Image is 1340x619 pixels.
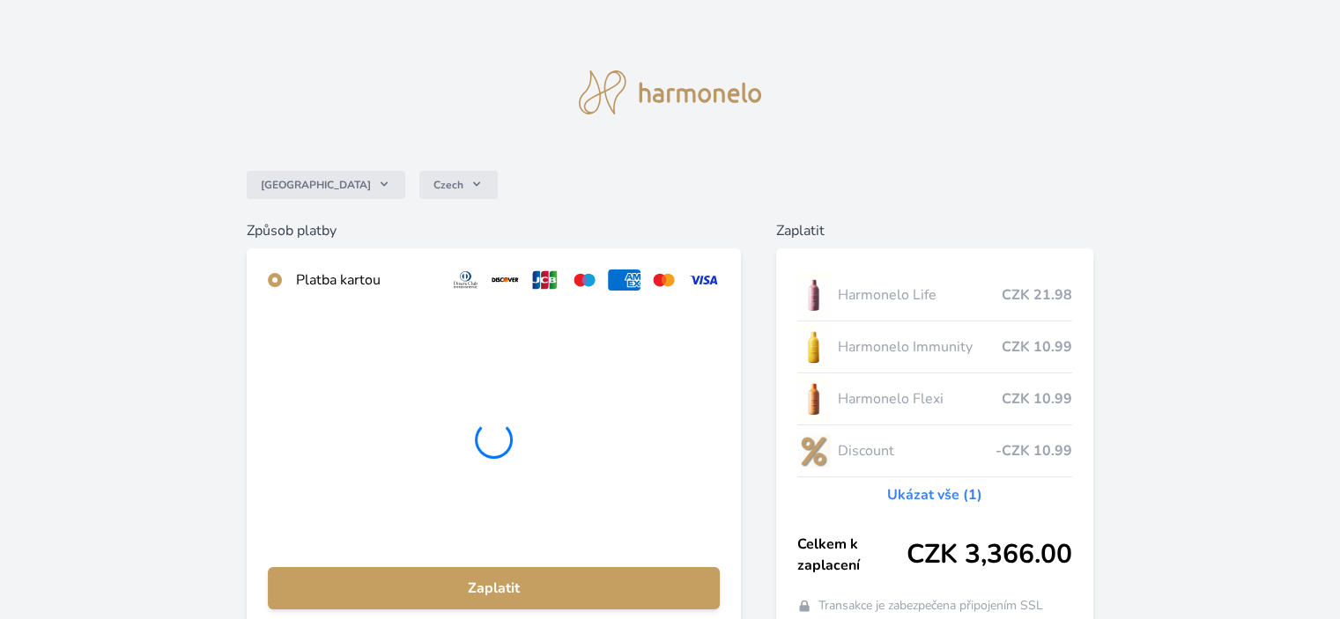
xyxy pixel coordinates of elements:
[797,429,831,473] img: discount-lo.png
[261,178,371,192] span: [GEOGRAPHIC_DATA]
[1002,336,1072,357] span: CZK 10.99
[797,377,831,421] img: CLEAN_FLEXI_se_stinem_x-hi_(1)-lo.jpg
[648,269,680,291] img: mc.svg
[433,178,463,192] span: Czech
[268,567,719,609] button: Zaplatit
[568,269,601,291] img: maestro.svg
[837,336,1001,357] span: Harmonelo Immunity
[1002,388,1072,409] span: CZK 10.99
[608,269,640,291] img: amex.svg
[247,220,740,241] h6: Způsob platby
[837,388,1001,409] span: Harmonelo Flexi
[579,70,762,114] img: logo.svg
[797,534,907,576] span: Celkem k zaplacení
[282,578,705,599] span: Zaplatit
[887,484,982,505] a: Ukázat vše (1)
[907,539,1072,571] span: CZK 3,366.00
[296,269,435,291] div: Platba kartou
[529,269,561,291] img: jcb.svg
[687,269,720,291] img: visa.svg
[818,597,1043,615] span: Transakce je zabezpečena připojením SSL
[797,273,831,317] img: CLEAN_LIFE_se_stinem_x-lo.jpg
[837,440,995,461] span: Discount
[797,325,831,369] img: IMMUNITY_se_stinem_x-lo.jpg
[419,171,498,199] button: Czech
[996,440,1072,461] span: -CZK 10.99
[489,269,522,291] img: discover.svg
[449,269,482,291] img: diners.svg
[776,220,1093,241] h6: Zaplatit
[247,171,405,199] button: [GEOGRAPHIC_DATA]
[837,284,1001,306] span: Harmonelo Life
[1002,284,1072,306] span: CZK 21.98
